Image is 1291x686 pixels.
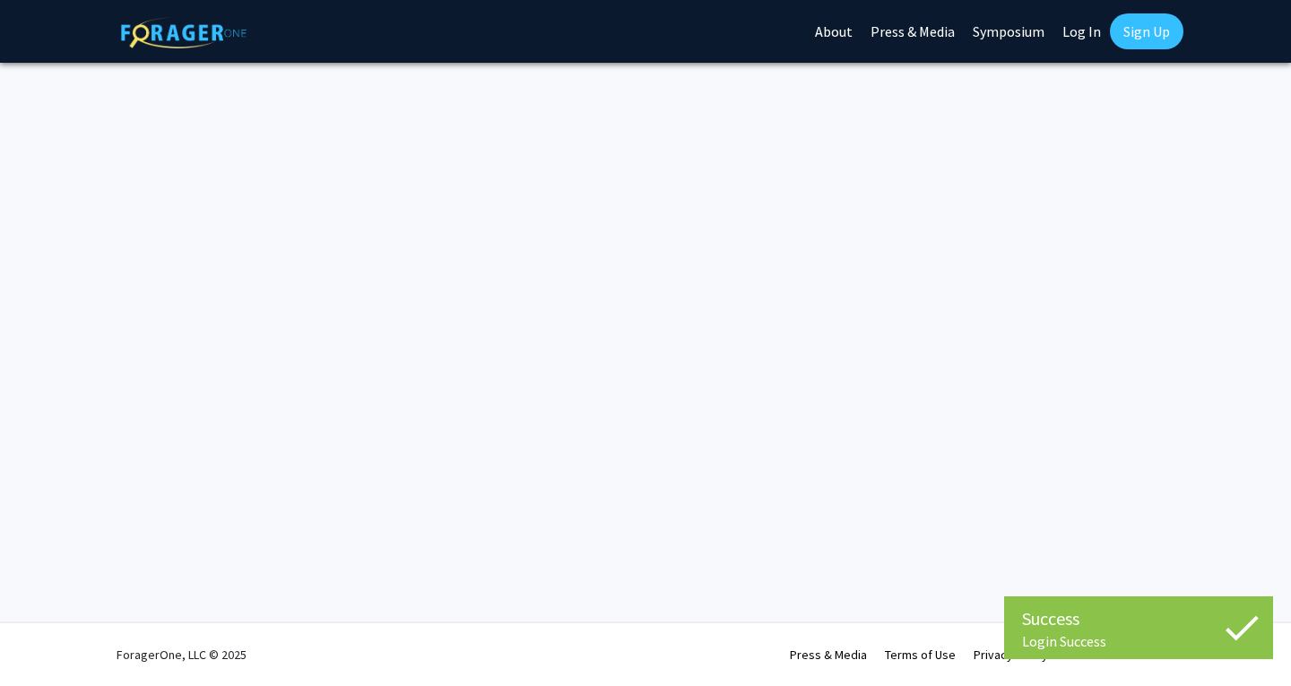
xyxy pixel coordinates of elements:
div: Login Success [1022,632,1255,650]
div: Success [1022,605,1255,632]
a: Press & Media [790,647,867,663]
a: Terms of Use [885,647,956,663]
a: Sign Up [1110,13,1183,49]
img: ForagerOne Logo [121,17,247,48]
div: ForagerOne, LLC © 2025 [117,623,247,686]
a: Privacy Policy [974,647,1048,663]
